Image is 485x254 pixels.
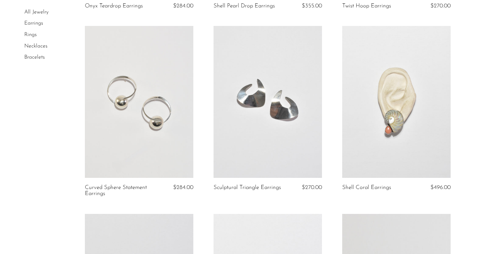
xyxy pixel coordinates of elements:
a: Onyx Teardrop Earrings [85,3,143,9]
a: Curved Sphere Statement Earrings [85,185,157,197]
a: All Jewelry [24,9,48,15]
a: Sculptural Triangle Earrings [214,185,281,191]
span: $284.00 [173,185,193,190]
span: $270.00 [430,3,451,9]
span: $355.00 [302,3,322,9]
span: $284.00 [173,3,193,9]
span: $270.00 [302,185,322,190]
a: Shell Pearl Drop Earrings [214,3,275,9]
a: Rings [24,32,37,37]
a: Bracelets [24,55,45,60]
a: Twist Hoop Earrings [342,3,391,9]
a: Necklaces [24,43,47,49]
a: Earrings [24,21,43,26]
span: $496.00 [430,185,451,190]
a: Shell Coral Earrings [342,185,391,191]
